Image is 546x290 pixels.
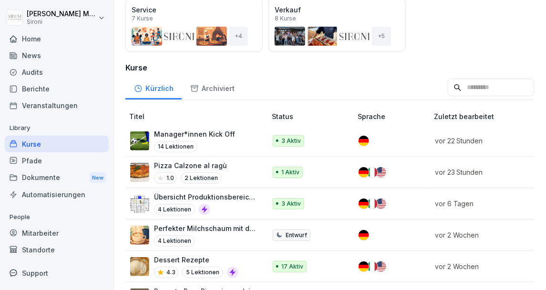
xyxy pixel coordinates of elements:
p: vor 2 Wochen [435,230,532,240]
a: Berichte [5,80,109,97]
img: fr9tmtynacnbc68n3kf2tpkd.png [130,257,149,276]
img: de.svg [359,199,369,209]
p: Library [5,120,109,136]
p: Manager*innen Kick Off [154,129,235,139]
img: it.svg [367,261,378,272]
a: Archiviert [182,75,243,100]
div: + 5 [372,27,391,46]
p: 1 Aktiv [281,168,299,177]
img: us.svg [376,199,386,209]
p: 3 Aktiv [281,200,301,208]
img: us.svg [376,167,386,178]
img: de.svg [359,167,369,178]
a: DokumenteNew [5,169,109,187]
p: [PERSON_NAME] Malec [27,10,96,18]
p: 4 Lektionen [154,235,195,247]
p: Zuletzt bearbeitet [434,111,544,121]
p: 5 Lektionen [182,267,223,278]
a: Veranstaltungen [5,97,109,114]
p: vor 2 Wochen [435,261,532,271]
div: Dokumente [5,169,109,187]
p: Entwurf [286,231,307,240]
img: fi53tc5xpi3f2zt43aqok3n3.png [130,226,149,245]
p: Verkauf [275,5,400,15]
p: 1.0 [166,174,174,182]
p: 3 Aktiv [281,137,301,145]
a: Home [5,30,109,47]
div: New [90,172,106,183]
p: 8 Kurse [275,16,296,21]
p: People [5,210,109,225]
p: Dessert Rezepte [154,255,238,265]
p: Service [132,5,257,15]
img: de.svg [359,261,369,272]
p: Sironi [27,19,96,25]
a: Pfade [5,152,109,169]
img: i4ui5288c8k9896awxn1tre9.png [130,131,149,150]
p: 7 Kurse [132,16,153,21]
img: de.svg [359,136,369,146]
p: 14 Lektionen [154,141,197,152]
p: Pizza Calzone al ragù [154,160,227,170]
a: Mitarbeiter [5,225,109,241]
a: Audits [5,64,109,80]
h3: Kurse [125,62,535,73]
div: + 4 [229,27,248,46]
a: Automatisierungen [5,186,109,203]
p: 2 Lektionen [181,172,222,184]
a: Standorte [5,241,109,258]
p: Übersicht Produktionsbereich und Abläufe [154,192,257,202]
p: Titel [129,111,268,121]
a: News [5,47,109,64]
p: Perfekter Milchschaum mit dem Perfect Moose [154,223,257,233]
img: de.svg [359,230,369,240]
img: it.svg [367,167,378,178]
p: 4 Lektionen [154,204,195,215]
img: it.svg [367,199,378,209]
img: m0qo8uyc3qeo2y8ewzx492oh.png [130,163,149,182]
img: us.svg [376,261,386,272]
p: 17 Aktiv [281,262,303,271]
p: Status [272,111,354,121]
a: Kürzlich [125,75,182,100]
p: vor 6 Tagen [435,199,532,209]
p: vor 23 Stunden [435,167,532,177]
img: yywuv9ckt9ax3nq56adns8w7.png [130,194,149,213]
p: vor 22 Stunden [435,136,532,146]
a: Kurse [5,136,109,152]
p: Sprache [358,111,430,121]
div: Support [5,265,109,281]
p: 4.3 [166,268,175,277]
